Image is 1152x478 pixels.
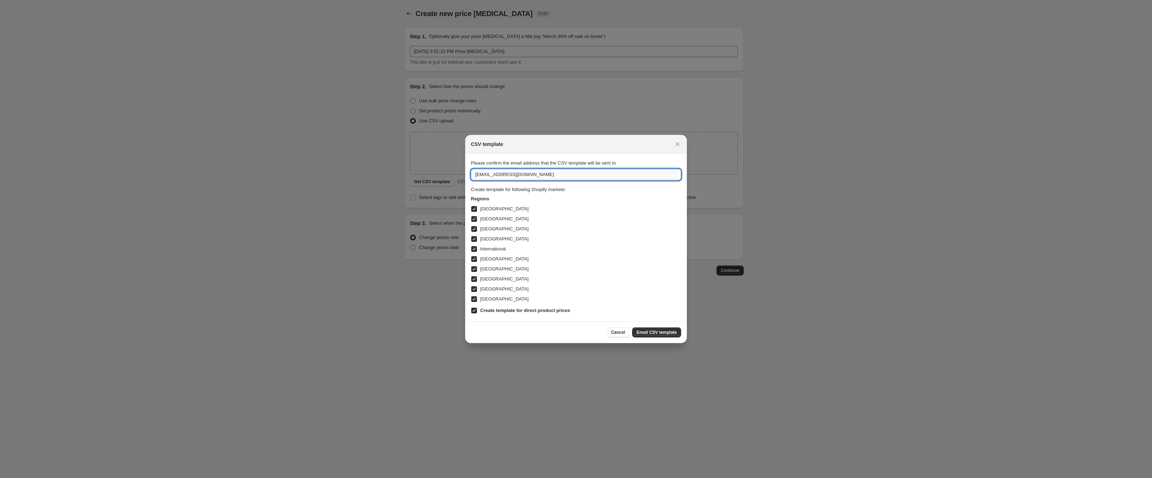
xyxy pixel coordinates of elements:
[611,330,625,335] span: Cancel
[480,308,570,313] b: Create template for direct product prices
[480,226,528,231] span: [GEOGRAPHIC_DATA]
[480,286,528,292] span: [GEOGRAPHIC_DATA]
[607,327,629,337] button: Cancel
[480,276,528,282] span: [GEOGRAPHIC_DATA]
[632,327,681,337] button: Email CSV template
[471,186,681,193] div: Create template for following Shopify markets:
[673,139,683,149] button: Close
[668,170,677,179] keeper-lock: Open Keeper Popup
[471,141,503,148] h2: CSV template
[471,160,616,166] span: Please confirm the email address that the CSV template will be sent to
[480,246,506,252] span: International
[471,195,681,203] h3: Regions
[480,236,528,242] span: [GEOGRAPHIC_DATA]
[480,266,528,272] span: [GEOGRAPHIC_DATA]
[480,206,528,211] span: [GEOGRAPHIC_DATA]
[480,216,528,221] span: [GEOGRAPHIC_DATA]
[636,330,677,335] span: Email CSV template
[480,296,528,302] span: [GEOGRAPHIC_DATA]
[480,256,528,262] span: [GEOGRAPHIC_DATA]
